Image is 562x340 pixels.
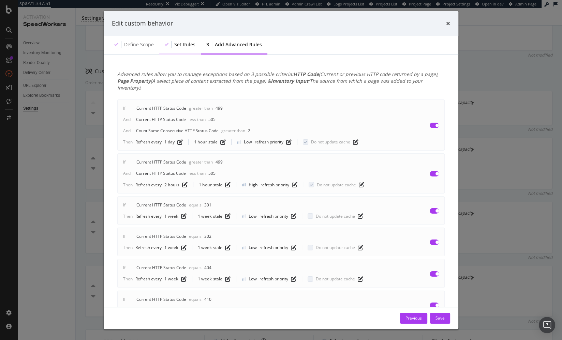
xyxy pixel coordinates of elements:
div: refresh priority [260,245,288,250]
div: 505 [208,170,216,176]
div: Greater than [221,128,245,134]
div: stale [213,276,222,282]
span: Do not update cache [316,276,355,282]
div: Then [123,213,133,219]
div: Define scope [124,41,154,48]
div: pen-to-square [358,276,363,282]
div: times [446,19,450,28]
div: pen-to-square [292,182,297,187]
div: 2 [248,128,250,134]
div: 410 [204,296,211,302]
div: 1 week [164,276,178,282]
div: And [123,170,131,176]
div: pen-to-square [358,245,363,250]
button: Save [430,313,450,324]
div: modal [104,11,458,329]
div: pen-to-square [225,213,231,219]
div: pen-to-square [358,213,363,219]
div: pen-to-square [177,139,183,145]
div: Equals [189,233,202,239]
div: pen-to-square [220,139,226,145]
div: 1 hour [199,182,212,188]
div: Then [123,139,133,145]
div: pen-to-square [359,182,364,187]
div: Equals [189,202,202,208]
div: And [123,128,131,134]
img: Yo1DZTjnOBfEZTkXj00cav03WZSR3qnEnDcAAAAASUVORK5CYII= [237,140,241,144]
div: pen-to-square [181,245,187,250]
div: pen-to-square [291,276,296,282]
span: Do not update cache [316,245,355,250]
div: pen-to-square [225,276,231,282]
div: Previous [405,315,422,321]
div: Then [123,182,133,188]
div: If [123,202,125,208]
div: If [123,265,125,271]
div: 505 [208,117,216,122]
div: Save [435,315,445,321]
div: 1 week [164,245,178,250]
div: Greater than [189,105,213,111]
div: 1 week [164,213,178,219]
div: Then [123,276,133,282]
div: Refresh every [135,182,162,188]
span: Do not update cache [311,139,350,145]
div: Count Same Consecutive HTTP Status Code [136,128,219,134]
span: Do not update cache [317,182,356,188]
div: stale [213,213,222,219]
div: 2 hours [164,182,179,188]
button: Previous [400,313,427,324]
div: Current HTTP Status Code [136,117,186,122]
div: Refresh every [135,245,162,250]
div: Set rules [174,41,195,48]
div: Low [249,245,257,250]
div: stale [213,245,222,250]
div: stale [208,139,218,145]
div: Equals [189,265,202,271]
div: pen-to-square [291,213,296,219]
div: Current HTTP Status Code [136,159,186,165]
div: pen-to-square [181,276,187,282]
img: Yo1DZTjnOBfEZTkXj00cav03WZSR3qnEnDcAAAAASUVORK5CYII= [242,277,246,281]
div: 302 [204,233,211,239]
div: stale [213,182,222,188]
div: Low [244,139,252,145]
div: 301 [204,202,211,208]
div: Greater than [189,159,213,165]
div: And [123,117,131,122]
div: If [123,105,125,111]
img: Yo1DZTjnOBfEZTkXj00cav03WZSR3qnEnDcAAAAASUVORK5CYII= [242,214,246,218]
div: Current HTTP Status Code [136,105,186,111]
div: Current HTTP Status Code [136,170,186,176]
div: High [249,182,258,188]
div: 3 [206,41,209,48]
div: pen-to-square [181,213,187,219]
div: Less than [189,117,206,122]
div: refresh priority [260,276,288,282]
div: Edit custom behavior [112,19,173,28]
div: 499 [216,159,223,165]
div: Add advanced rules [215,41,262,48]
img: Yo1DZTjnOBfEZTkXj00cav03WZSR3qnEnDcAAAAASUVORK5CYII= [242,246,246,249]
div: Less than [189,170,206,176]
b: Inventory Input [271,78,308,84]
div: If [123,296,125,302]
div: Refresh every [135,139,162,145]
div: Then [123,245,133,250]
div: If [123,233,125,239]
div: Current HTTP Status Code [136,296,186,302]
img: cRr4yx4cyByr8BeLxltRlzBPIAAAAAElFTkSuQmCC [242,183,246,186]
div: 404 [204,265,211,271]
span: Do not update cache [316,213,355,219]
div: pen-to-square [182,182,188,187]
div: refresh priority [260,213,288,219]
div: 1 hour [194,139,207,145]
div: refresh priority [255,139,283,145]
div: refresh priority [261,182,289,188]
div: Refresh every [135,276,162,282]
div: If [123,159,125,165]
div: 1 week [198,245,212,250]
b: HTTP Code [293,71,319,77]
div: pen-to-square [353,139,358,145]
div: 1 day [164,139,175,145]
